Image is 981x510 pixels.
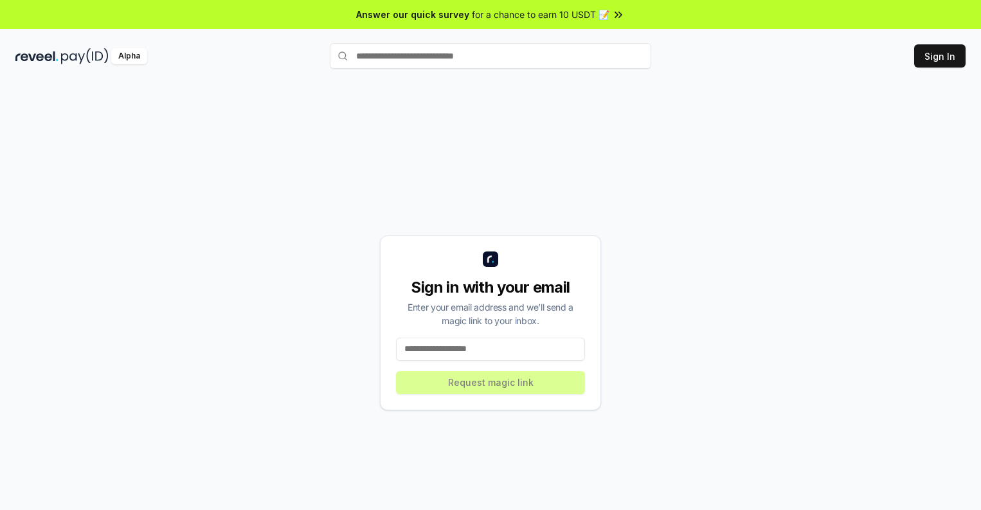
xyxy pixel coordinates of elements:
[15,48,59,64] img: reveel_dark
[396,300,585,327] div: Enter your email address and we’ll send a magic link to your inbox.
[111,48,147,64] div: Alpha
[61,48,109,64] img: pay_id
[472,8,609,21] span: for a chance to earn 10 USDT 📝
[483,251,498,267] img: logo_small
[356,8,469,21] span: Answer our quick survey
[396,277,585,298] div: Sign in with your email
[914,44,966,68] button: Sign In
